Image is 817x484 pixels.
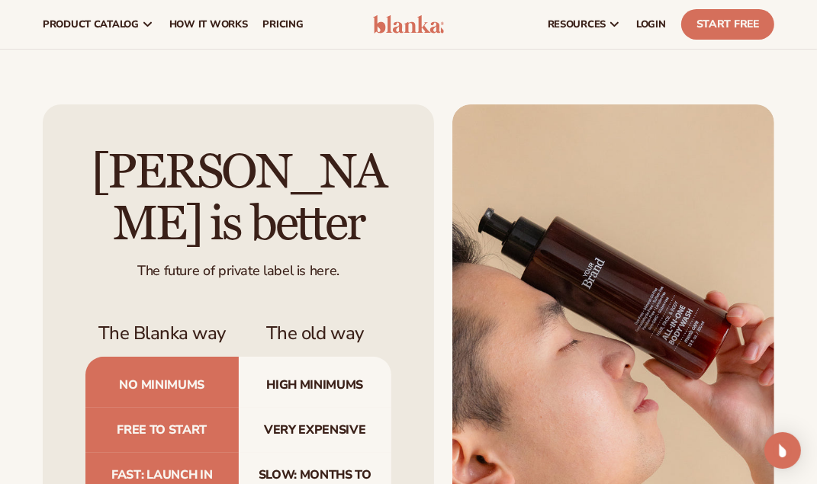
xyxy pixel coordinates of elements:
span: High minimums [239,357,392,408]
h3: The old way [239,322,392,345]
span: resources [548,18,606,30]
span: Free to start [85,408,239,453]
a: Start Free [681,9,774,40]
h3: The Blanka way [85,322,239,345]
span: Very expensive [239,408,392,453]
span: product catalog [43,18,139,30]
span: No minimums [85,357,239,408]
div: Open Intercom Messenger [764,432,801,469]
div: The future of private label is here. [85,250,391,280]
span: LOGIN [636,18,666,30]
span: pricing [262,18,303,30]
h2: [PERSON_NAME] is better [85,147,391,249]
img: logo [373,15,444,34]
span: How It Works [169,18,248,30]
